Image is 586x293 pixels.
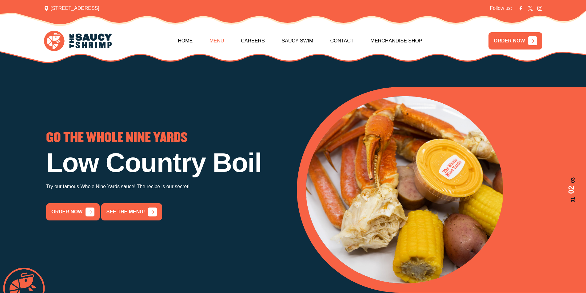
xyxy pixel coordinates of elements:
[101,203,162,220] a: See the menu!
[566,177,577,183] span: 03
[46,203,100,220] a: order now
[306,96,503,283] img: Banner Image
[306,96,577,283] div: 2 / 3
[490,5,512,12] span: Follow us:
[209,28,224,54] a: Menu
[46,132,187,144] span: GO THE WHOLE NINE YARDS
[46,132,289,220] div: 2 / 3
[282,28,313,54] a: Saucy Swim
[488,32,542,49] a: ORDER NOW
[241,28,265,54] a: Careers
[330,28,353,54] a: Contact
[566,197,577,203] span: 01
[44,31,112,51] img: logo
[46,149,289,176] h1: Low Country Boil
[44,5,99,12] span: [STREET_ADDRESS]
[371,28,422,54] a: Merchandise Shop
[46,182,289,191] p: Try our famous Whole Nine Yards sauce! The recipe is our secret!
[566,186,577,194] span: 02
[178,28,193,54] a: Home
